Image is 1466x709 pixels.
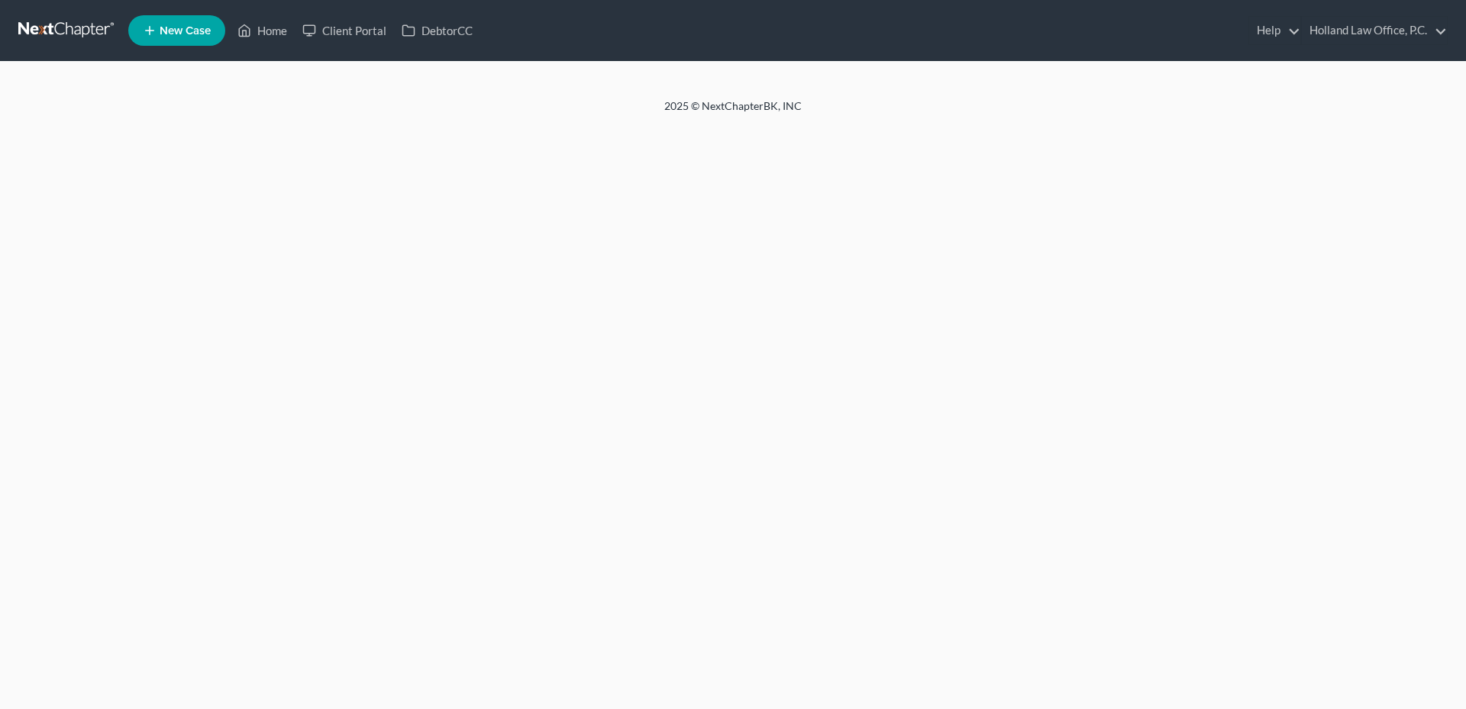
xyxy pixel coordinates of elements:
[1302,17,1447,44] a: Holland Law Office, P.C.
[295,17,394,44] a: Client Portal
[298,98,1168,126] div: 2025 © NextChapterBK, INC
[230,17,295,44] a: Home
[128,15,225,46] new-legal-case-button: New Case
[394,17,480,44] a: DebtorCC
[1249,17,1300,44] a: Help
